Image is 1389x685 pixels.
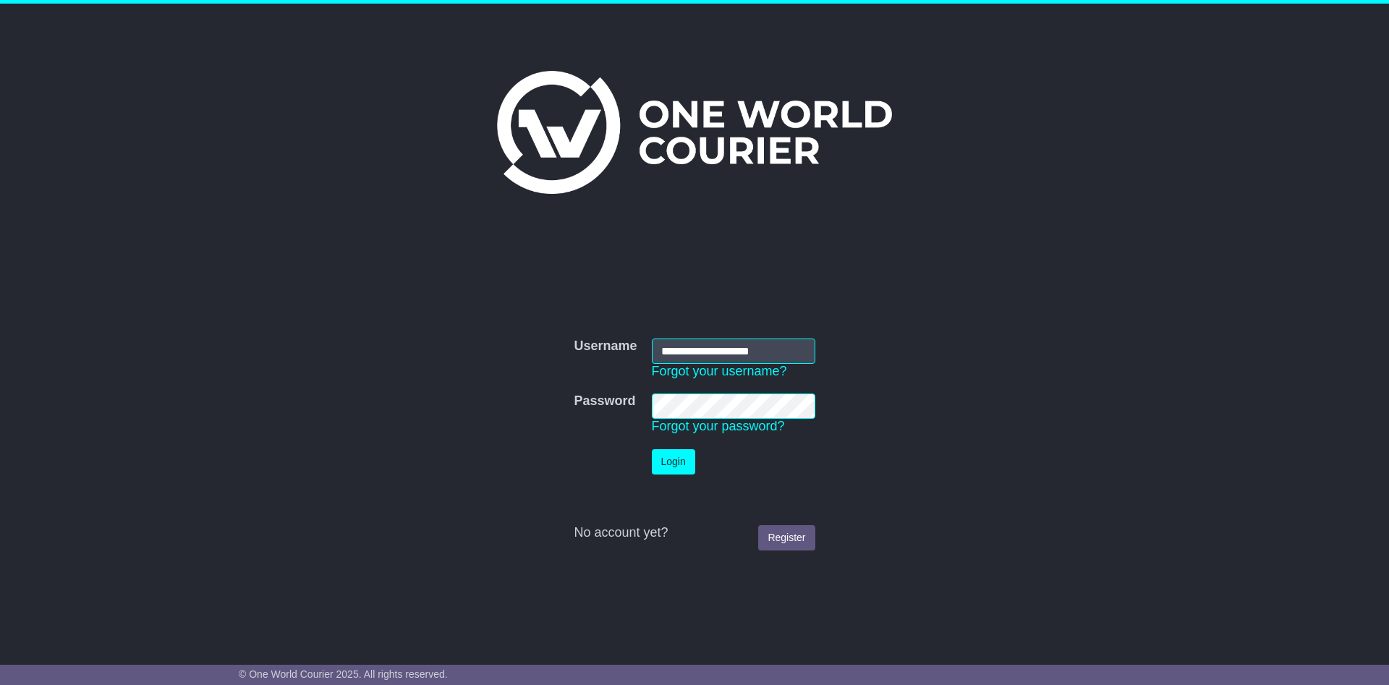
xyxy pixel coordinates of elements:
label: Username [574,339,637,354]
img: One World [497,71,892,194]
div: No account yet? [574,525,815,541]
a: Forgot your username? [652,364,787,378]
a: Forgot your password? [652,419,785,433]
span: © One World Courier 2025. All rights reserved. [239,668,448,680]
a: Register [758,525,815,550]
button: Login [652,449,695,475]
label: Password [574,393,635,409]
